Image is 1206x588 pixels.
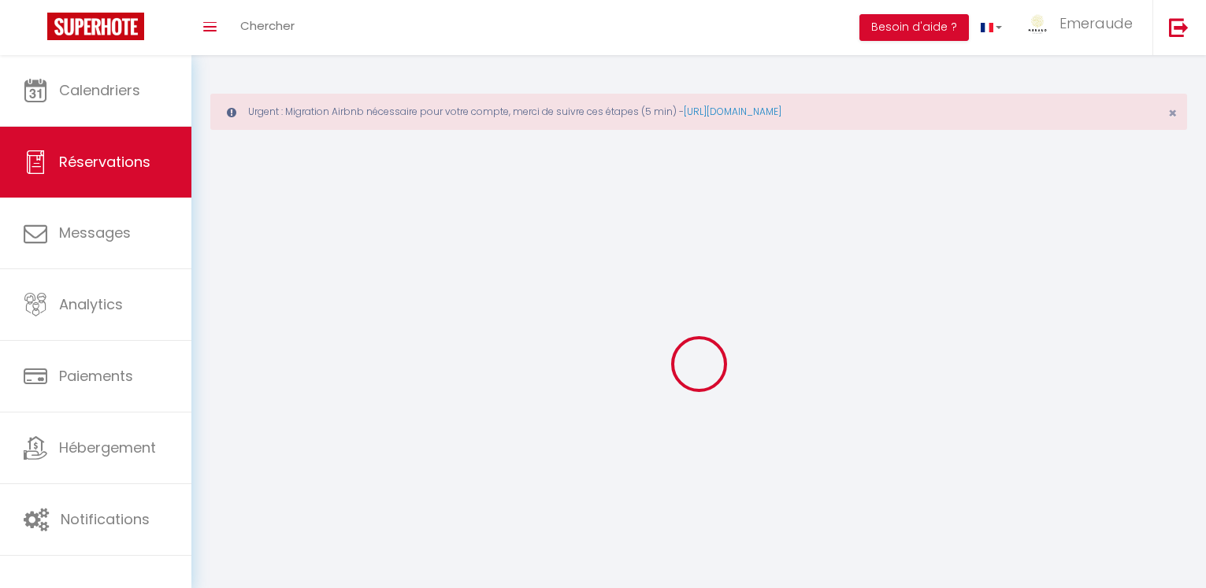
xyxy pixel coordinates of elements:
img: ... [1026,14,1049,34]
a: [URL][DOMAIN_NAME] [684,105,781,118]
span: Hébergement [59,438,156,457]
button: Ouvrir le widget de chat LiveChat [13,6,60,54]
button: Close [1168,106,1177,120]
button: Besoin d'aide ? [859,14,969,41]
span: Analytics [59,294,123,314]
span: Paiements [59,366,133,386]
span: Chercher [240,17,295,34]
span: × [1168,103,1177,123]
span: Réservations [59,152,150,172]
span: Notifications [61,509,150,529]
img: logout [1169,17,1189,37]
img: Super Booking [47,13,144,40]
span: Emeraude [1059,13,1133,33]
div: Urgent : Migration Airbnb nécessaire pour votre compte, merci de suivre ces étapes (5 min) - [210,94,1187,130]
span: Calendriers [59,80,140,100]
span: Messages [59,223,131,242]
